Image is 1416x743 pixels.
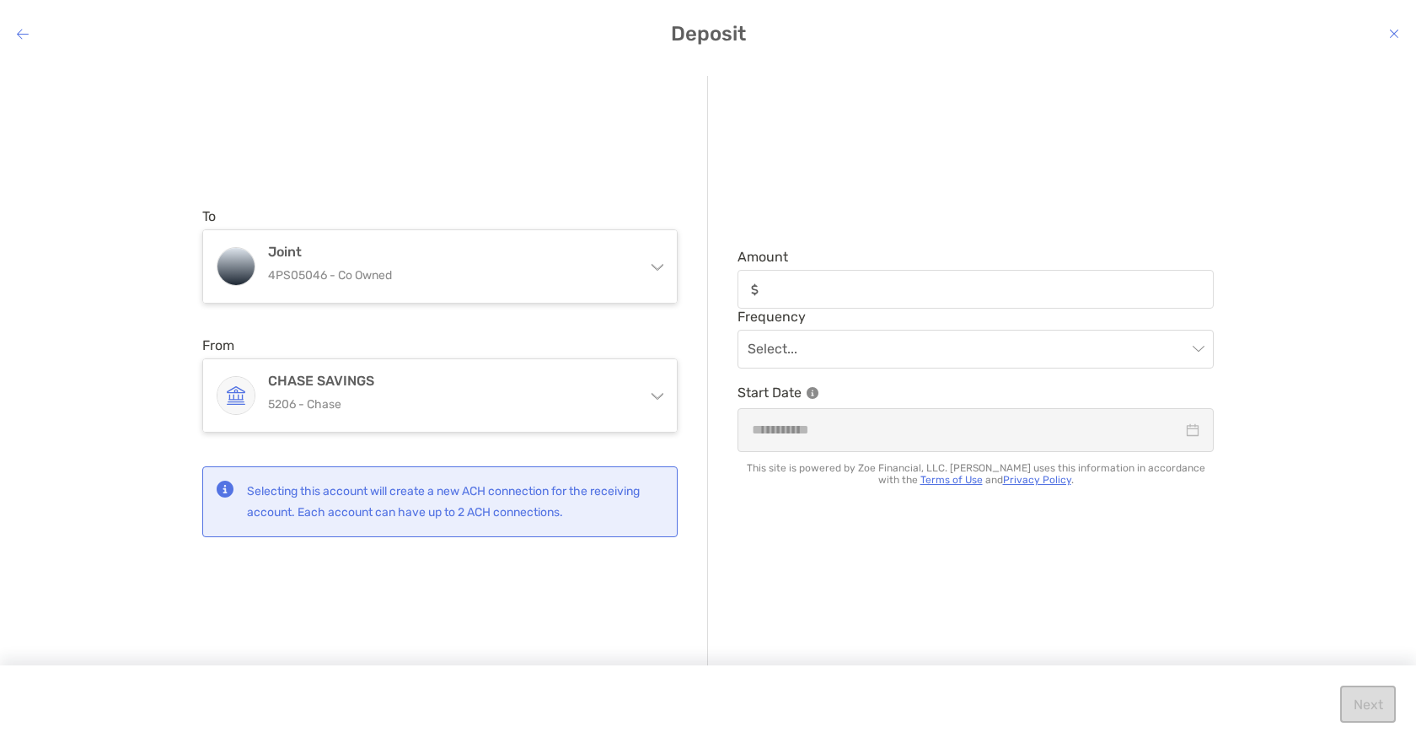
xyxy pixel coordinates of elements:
label: From [202,337,234,353]
img: Information Icon [807,387,818,399]
p: 4PS05046 - Co Owned [268,265,632,286]
img: Joint [217,248,255,285]
label: To [202,208,216,224]
img: status icon [217,481,233,498]
img: input icon [751,283,759,296]
input: Amountinput icon [765,283,1213,297]
p: Start Date [737,382,1214,403]
h4: Joint [268,244,632,260]
p: 5206 - Chase [268,394,632,415]
a: Privacy Policy [1003,474,1071,486]
a: Terms of Use [920,474,983,486]
span: Frequency [737,309,1214,325]
img: CHASE SAVINGS [217,377,255,414]
span: Amount [737,249,1214,265]
p: This site is powered by Zoe Financial, LLC. [PERSON_NAME] uses this information in accordance wit... [737,462,1214,486]
p: Selecting this account will create a new ACH connection for the receiving account. Each account c... [247,481,663,523]
h4: CHASE SAVINGS [268,373,632,389]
